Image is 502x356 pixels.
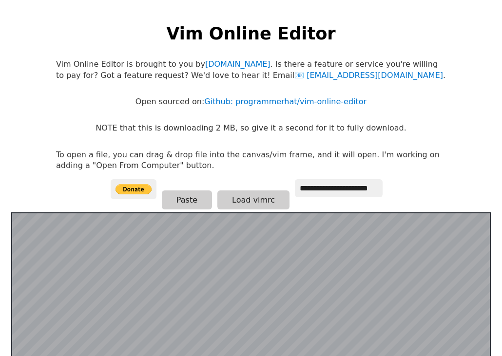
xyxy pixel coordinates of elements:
button: Load vimrc [217,190,290,209]
a: [EMAIL_ADDRESS][DOMAIN_NAME] [294,71,443,80]
p: NOTE that this is downloading 2 MB, so give it a second for it to fully download. [96,123,406,133]
p: Open sourced on: [135,96,367,107]
p: Vim Online Editor is brought to you by . Is there a feature or service you're willing to pay for?... [56,59,446,81]
button: Paste [162,190,212,209]
p: To open a file, you can drag & drop file into the canvas/vim frame, and it will open. I'm working... [56,150,446,171]
a: Github: programmerhat/vim-online-editor [204,97,367,106]
h1: Vim Online Editor [166,21,335,45]
a: [DOMAIN_NAME] [205,59,270,69]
